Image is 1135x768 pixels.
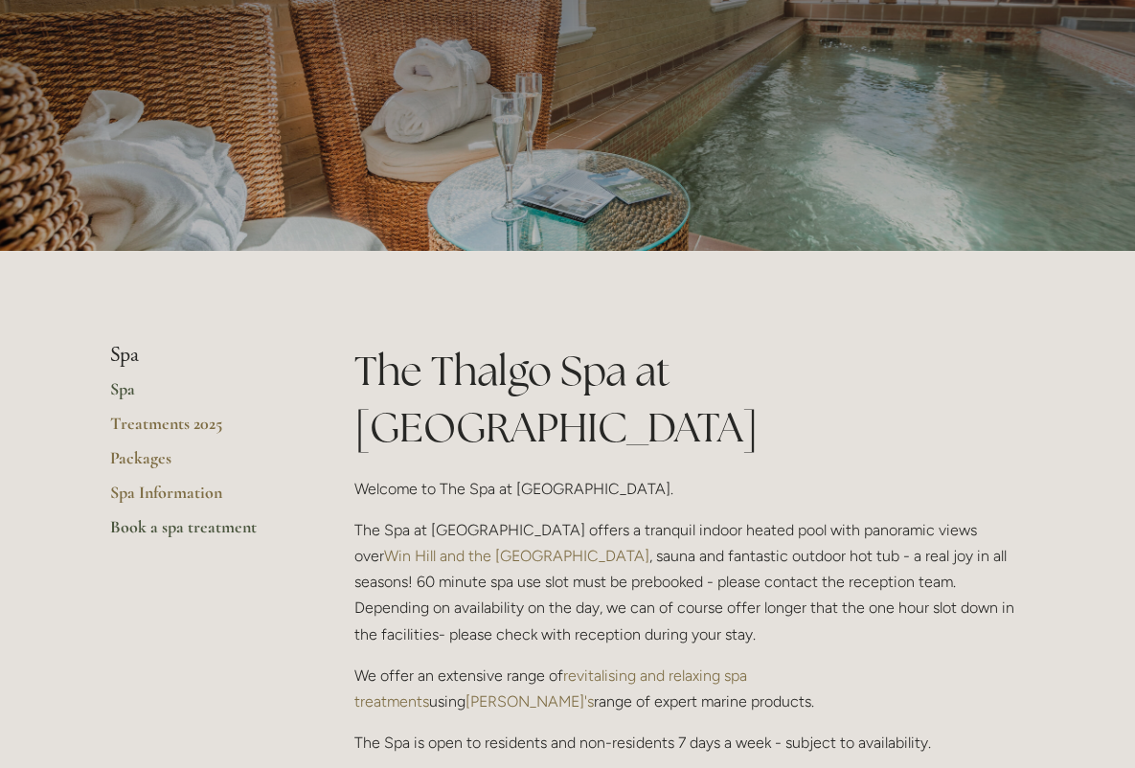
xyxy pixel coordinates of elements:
[110,378,293,413] a: Spa
[354,343,1026,456] h1: The Thalgo Spa at [GEOGRAPHIC_DATA]
[110,482,293,516] a: Spa Information
[110,516,293,551] a: Book a spa treatment
[110,413,293,447] a: Treatments 2025
[465,692,594,711] a: [PERSON_NAME]'s
[110,447,293,482] a: Packages
[110,343,293,368] li: Spa
[354,517,1026,647] p: The Spa at [GEOGRAPHIC_DATA] offers a tranquil indoor heated pool with panoramic views over , sau...
[354,476,1026,502] p: Welcome to The Spa at [GEOGRAPHIC_DATA].
[384,547,649,565] a: Win Hill and the [GEOGRAPHIC_DATA]
[354,730,1026,756] p: The Spa is open to residents and non-residents 7 days a week - subject to availability.
[354,663,1026,714] p: We offer an extensive range of using range of expert marine products.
